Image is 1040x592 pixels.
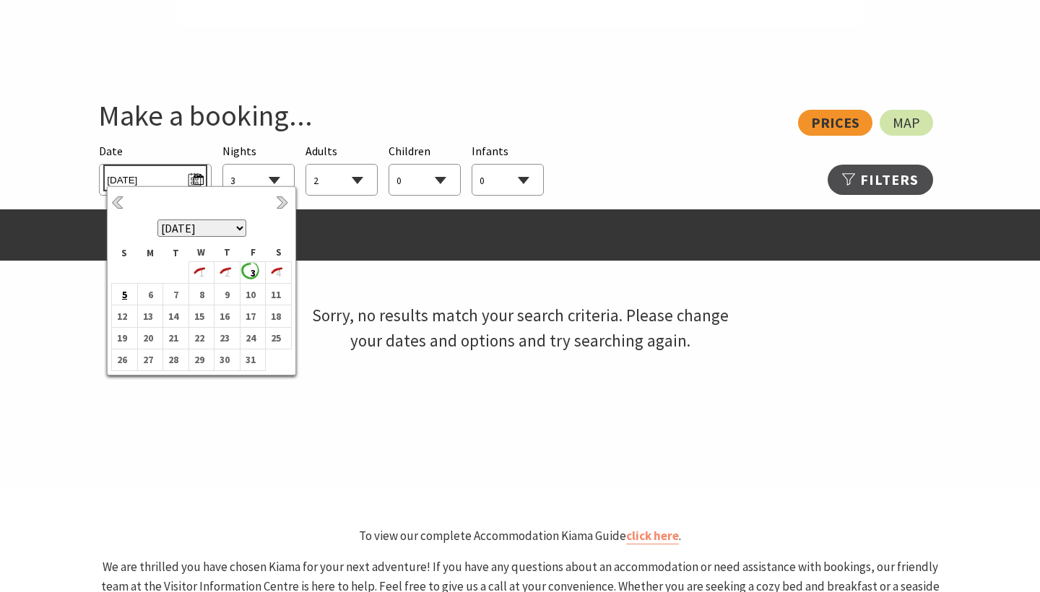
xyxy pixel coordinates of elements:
[163,328,182,347] b: 21
[240,264,259,282] b: 3
[266,244,292,261] th: S
[163,244,189,261] th: T
[240,305,266,327] td: 17
[112,328,131,347] b: 19
[266,264,285,282] i: 4
[214,350,233,369] b: 30
[163,307,182,326] b: 14
[214,327,240,349] td: 23
[222,142,295,196] div: Choose a number of nights
[266,284,292,305] td: 11
[137,305,163,327] td: 13
[240,261,266,283] td: 3
[240,284,266,305] td: 10
[112,284,138,305] td: 5
[188,284,214,305] td: 8
[214,307,233,326] b: 16
[626,528,679,544] a: click here
[240,349,266,370] td: 31
[112,305,138,327] td: 12
[893,117,920,129] span: Map
[189,307,208,326] b: 15
[138,350,157,369] b: 27
[163,305,189,327] td: 14
[188,327,214,349] td: 22
[112,307,131,326] b: 12
[189,328,208,347] b: 22
[188,244,214,261] th: W
[303,209,737,447] h3: Sorry, no results match your search criteria. Please change your dates and options and try search...
[240,327,266,349] td: 24
[112,285,131,304] b: 5
[880,110,933,136] a: Map
[472,144,508,158] span: Infants
[189,350,208,369] b: 29
[188,349,214,370] td: 29
[163,349,189,370] td: 28
[163,327,189,349] td: 21
[107,168,203,188] span: [DATE]
[138,307,157,326] b: 13
[266,305,292,327] td: 18
[92,526,948,546] p: To view our complete Accommodation Kiama Guide .
[99,142,211,196] div: Please choose your desired arrival date
[214,264,233,282] i: 2
[189,264,208,282] i: 1
[138,328,157,347] b: 20
[163,284,189,305] td: 7
[137,327,163,349] td: 20
[240,244,266,261] th: F
[188,305,214,327] td: 15
[240,285,259,304] b: 10
[112,327,138,349] td: 19
[266,327,292,349] td: 25
[214,244,240,261] th: T
[137,284,163,305] td: 6
[266,285,285,304] b: 11
[163,285,182,304] b: 7
[138,285,157,304] b: 6
[137,349,163,370] td: 27
[189,285,208,304] b: 8
[266,328,285,347] b: 25
[137,244,163,261] th: M
[214,349,240,370] td: 30
[266,261,292,283] td: 4
[112,349,138,370] td: 26
[112,244,138,261] th: S
[222,142,256,161] span: Nights
[112,350,131,369] b: 26
[163,350,182,369] b: 28
[99,144,123,158] span: Date
[214,285,233,304] b: 9
[240,350,259,369] b: 31
[214,305,240,327] td: 16
[305,144,337,158] span: Adults
[389,144,430,158] span: Children
[240,307,259,326] b: 17
[214,328,233,347] b: 23
[214,284,240,305] td: 9
[266,307,285,326] b: 18
[240,328,259,347] b: 24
